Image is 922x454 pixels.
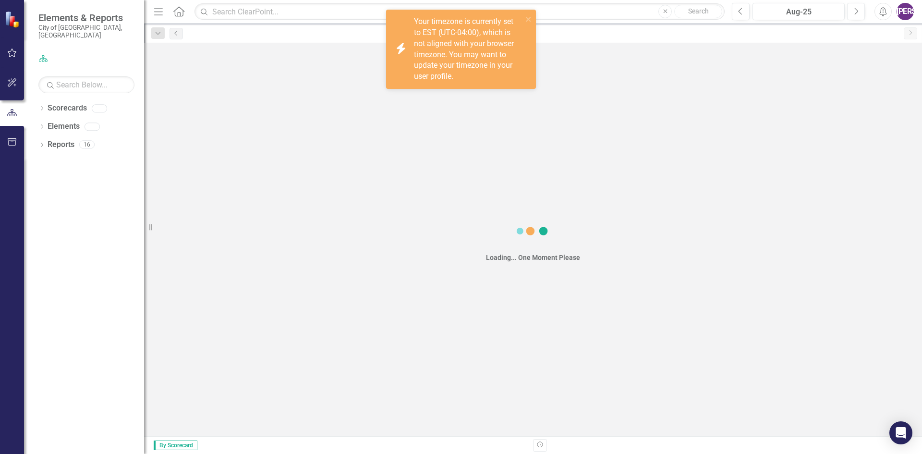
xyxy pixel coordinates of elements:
div: Open Intercom Messenger [889,421,912,444]
div: Loading... One Moment Please [486,253,580,262]
div: Your timezone is currently set to EST (UTC-04:00), which is not aligned with your browser timezon... [414,16,522,82]
button: Search [674,5,722,18]
span: Search [688,7,709,15]
button: close [525,13,532,25]
a: Reports [48,139,74,150]
div: Aug-25 [756,6,841,18]
a: Elements [48,121,80,132]
input: Search Below... [38,76,134,93]
small: City of [GEOGRAPHIC_DATA], [GEOGRAPHIC_DATA] [38,24,134,39]
img: ClearPoint Strategy [5,11,22,28]
button: [PERSON_NAME] [897,3,914,20]
div: 16 [79,141,95,149]
span: By Scorecard [154,441,197,450]
span: Elements & Reports [38,12,134,24]
button: Aug-25 [752,3,845,20]
a: Scorecards [48,103,87,114]
input: Search ClearPoint... [194,3,725,20]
